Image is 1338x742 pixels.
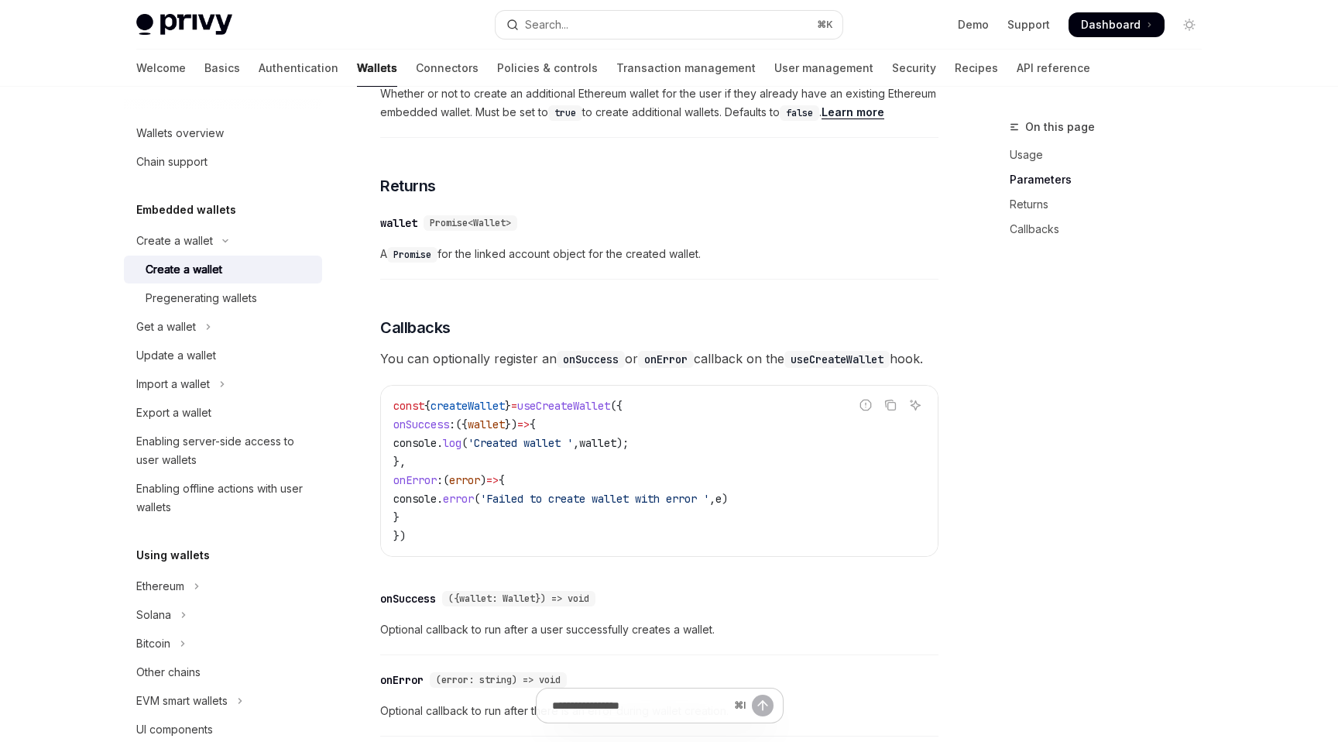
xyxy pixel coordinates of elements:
div: Wallets overview [136,124,224,143]
span: ( [443,473,449,487]
div: Update a wallet [136,346,216,365]
div: Export a wallet [136,404,211,422]
div: Enabling offline actions with user wallets [136,479,313,517]
div: Other chains [136,663,201,682]
div: Create a wallet [146,260,222,279]
img: light logo [136,14,232,36]
input: Ask a question... [552,689,728,723]
div: Search... [525,15,568,34]
a: Export a wallet [124,399,322,427]
span: { [424,399,431,413]
span: }) [393,529,406,543]
button: Copy the contents from the code block [880,395,901,415]
span: Callbacks [380,317,451,338]
span: 'Failed to create wallet with error ' [480,492,709,506]
a: Enabling server-side access to user wallets [124,428,322,474]
span: => [486,473,499,487]
a: Support [1007,17,1050,33]
span: . [437,436,443,450]
span: Promise<Wallet> [430,217,511,229]
span: wallet [579,436,616,450]
a: Policies & controls [497,50,598,87]
a: Authentication [259,50,338,87]
span: , [573,436,579,450]
span: console [393,492,437,506]
button: Toggle Solana section [124,601,322,629]
a: Recipes [955,50,998,87]
span: => [517,417,530,431]
div: Pregenerating wallets [146,289,257,307]
a: Parameters [1010,167,1214,192]
button: Toggle dark mode [1177,12,1202,37]
span: Optional callback to run after a user successfully creates a wallet. [380,620,938,639]
code: useCreateWallet [784,351,890,368]
span: ({wallet: Wallet}) => void [448,593,589,605]
button: Toggle Ethereum section [124,572,322,600]
span: Dashboard [1081,17,1141,33]
span: . [437,492,443,506]
span: } [393,510,400,524]
a: Learn more [822,105,884,119]
span: ) [722,492,728,506]
span: 'Created wallet ' [468,436,573,450]
span: { [530,417,536,431]
div: Import a wallet [136,375,210,393]
span: onError [393,473,437,487]
span: ({ [610,399,623,413]
span: , [709,492,715,506]
a: Chain support [124,148,322,176]
button: Ask AI [905,395,925,415]
span: = [511,399,517,413]
div: Ethereum [136,577,184,596]
span: ( [474,492,480,506]
a: Connectors [416,50,479,87]
span: : [449,417,455,431]
span: const [393,399,424,413]
span: On this page [1025,118,1095,136]
code: onSuccess [557,351,625,368]
a: Transaction management [616,50,756,87]
span: createWallet [431,399,505,413]
button: Toggle Create a wallet section [124,227,322,255]
code: onError [638,351,694,368]
span: e [715,492,722,506]
a: Update a wallet [124,342,322,369]
span: error [443,492,474,506]
button: Report incorrect code [856,395,876,415]
div: Chain support [136,153,208,171]
span: log [443,436,461,450]
span: You can optionally register an or callback on the hook. [380,348,938,369]
a: Demo [958,17,989,33]
div: Solana [136,606,171,624]
span: { [499,473,505,487]
span: onSuccess [393,417,449,431]
span: } [505,399,511,413]
div: onError [380,672,424,688]
span: ) [480,473,486,487]
a: API reference [1017,50,1090,87]
span: (error: string) => void [436,674,561,686]
a: Create a wallet [124,256,322,283]
a: Welcome [136,50,186,87]
a: Enabling offline actions with user wallets [124,475,322,521]
span: console [393,436,437,450]
span: error [449,473,480,487]
div: Create a wallet [136,232,213,250]
code: true [548,105,582,121]
div: onSuccess [380,591,436,606]
div: Enabling server-side access to user wallets [136,432,313,469]
a: Usage [1010,143,1214,167]
button: Toggle Get a wallet section [124,313,322,341]
a: Returns [1010,192,1214,217]
button: Open search [496,11,842,39]
div: EVM smart wallets [136,692,228,710]
span: }, [393,455,406,469]
div: UI components [136,720,213,739]
a: Other chains [124,658,322,686]
a: Wallets overview [124,119,322,147]
button: Toggle EVM smart wallets section [124,687,322,715]
div: Bitcoin [136,634,170,653]
div: Get a wallet [136,318,196,336]
button: Send message [752,695,774,716]
span: }) [505,417,517,431]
